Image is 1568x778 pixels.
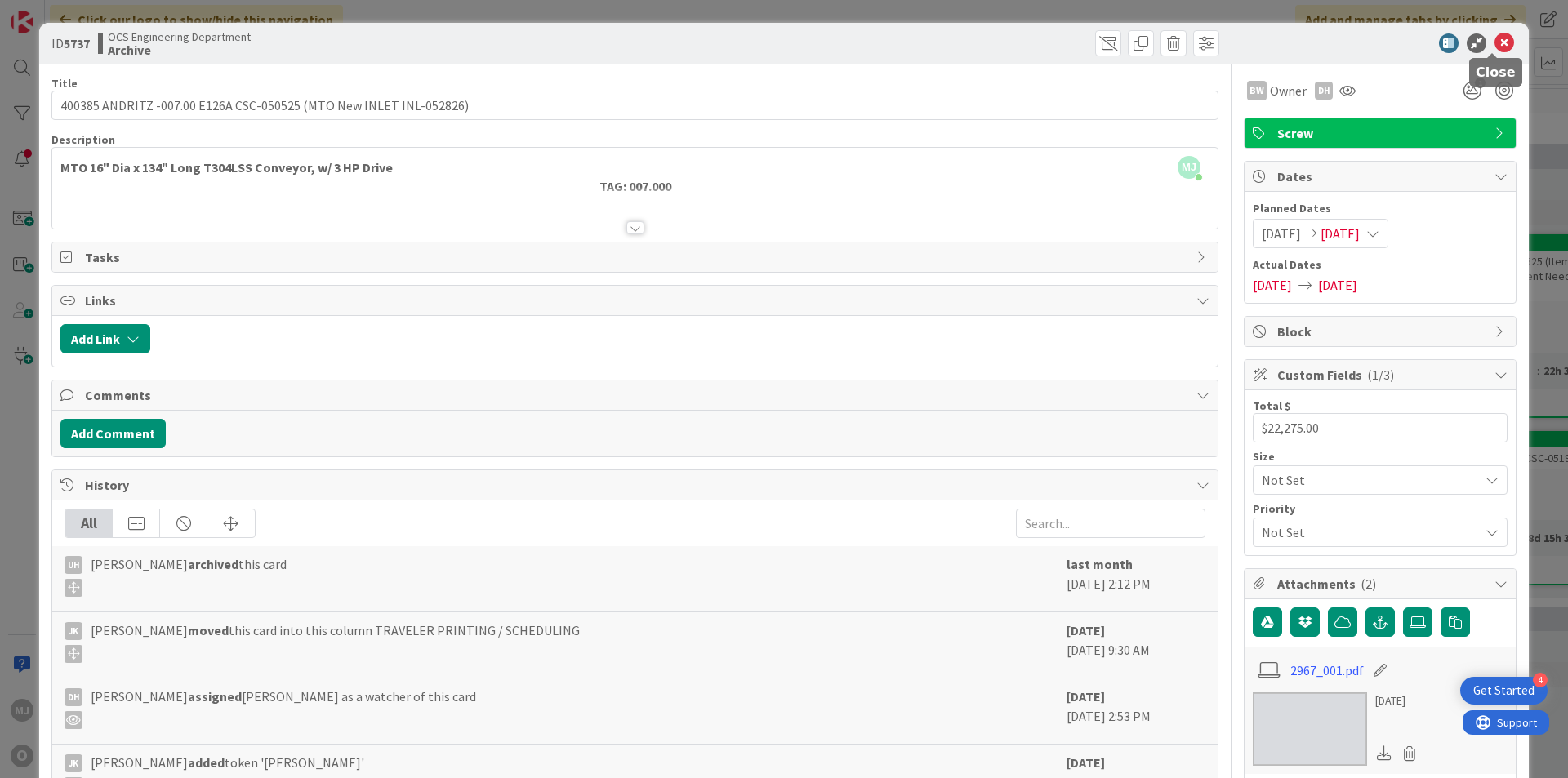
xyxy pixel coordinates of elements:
[1367,367,1394,383] span: ( 1/3 )
[1016,509,1205,538] input: Search...
[1253,451,1508,462] div: Size
[1247,81,1267,100] div: BW
[1375,743,1393,764] div: Download
[1277,123,1486,143] span: Screw
[1262,469,1471,491] span: Not Set
[1277,167,1486,186] span: Dates
[1067,754,1105,771] b: [DATE]
[1262,521,1471,544] span: Not Set
[85,475,1188,495] span: History
[1067,688,1105,705] b: [DATE]
[85,247,1188,267] span: Tasks
[60,419,166,448] button: Add Comment
[108,43,251,56] b: Archive
[188,754,225,771] b: added
[65,622,82,640] div: JK
[1361,576,1376,592] span: ( 2 )
[1290,660,1364,680] a: 2967_001.pdf
[108,30,251,43] span: OCS Engineering Department
[34,2,74,22] span: Support
[65,556,82,574] div: uh
[1067,620,1205,669] div: [DATE] 9:30 AM
[60,324,150,353] button: Add Link
[85,291,1188,310] span: Links
[1476,64,1516,80] h5: Close
[65,509,113,537] div: All
[1318,275,1357,295] span: [DATE]
[60,159,393,176] strong: MTO 16" Dia x 134" Long T304LSS Conveyor, w/ 3 HP Drive
[1277,574,1486,594] span: Attachments
[1253,275,1292,295] span: [DATE]
[1067,556,1133,572] b: last month
[1067,622,1105,638] b: [DATE]
[1067,687,1205,736] div: [DATE] 2:53 PM
[65,754,82,772] div: JK
[188,688,242,705] b: assigned
[188,622,229,638] b: moved
[51,91,1218,120] input: type card name here...
[51,132,115,147] span: Description
[65,688,82,706] div: DH
[91,620,580,663] span: [PERSON_NAME] this card into this column TRAVELER PRINTING / SCHEDULING
[1253,256,1508,273] span: Actual Dates
[599,178,671,194] strong: TAG: 007.000
[1262,224,1301,243] span: [DATE]
[91,554,287,597] span: [PERSON_NAME] this card
[85,385,1188,405] span: Comments
[1375,692,1423,709] div: [DATE]
[188,556,238,572] b: archived
[1270,81,1307,100] span: Owner
[1067,554,1205,603] div: [DATE] 2:12 PM
[1315,82,1333,100] div: DH
[1253,503,1508,514] div: Priority
[91,687,476,729] span: [PERSON_NAME] [PERSON_NAME] as a watcher of this card
[1277,365,1486,385] span: Custom Fields
[1533,673,1548,687] div: 4
[1253,200,1508,217] span: Planned Dates
[1178,156,1200,179] span: MJ
[51,33,90,53] span: ID
[64,35,90,51] b: 5737
[1321,224,1360,243] span: [DATE]
[1473,682,1535,699] div: Get Started
[1253,398,1291,413] label: Total $
[1277,322,1486,341] span: Block
[51,76,78,91] label: Title
[1460,677,1548,705] div: Open Get Started checklist, remaining modules: 4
